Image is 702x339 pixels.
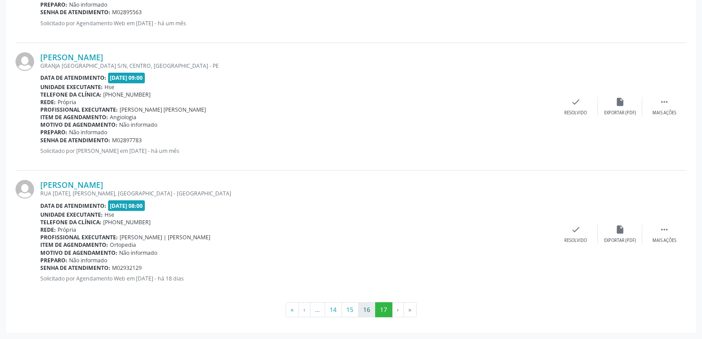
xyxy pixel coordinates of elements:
[40,19,554,27] p: Solicitado por Agendamento Web em [DATE] - há um mês
[40,180,103,190] a: [PERSON_NAME]
[40,257,67,264] b: Preparo:
[325,302,342,317] button: Go to page 14
[110,113,136,121] span: Angiologia
[40,241,108,249] b: Item de agendamento:
[40,202,106,210] b: Data de atendimento:
[40,113,108,121] b: Item de agendamento:
[40,190,554,197] div: RUA [DATE], [PERSON_NAME], [GEOGRAPHIC_DATA] - [GEOGRAPHIC_DATA]
[40,98,56,106] b: Rede:
[69,1,107,8] span: Não informado
[40,249,117,257] b: Motivo de agendamento:
[69,129,107,136] span: Não informado
[604,238,636,244] div: Exportar (PDF)
[40,136,110,144] b: Senha de atendimento:
[564,238,587,244] div: Resolvido
[604,110,636,116] div: Exportar (PDF)
[40,218,101,226] b: Telefone da clínica:
[40,74,106,82] b: Data de atendimento:
[40,52,103,62] a: [PERSON_NAME]
[120,106,206,113] span: [PERSON_NAME] [PERSON_NAME]
[112,264,142,272] span: M02932129
[119,249,157,257] span: Não informado
[659,225,669,234] i: 
[40,264,110,272] b: Senha de atendimento:
[652,110,676,116] div: Mais ações
[564,110,587,116] div: Resolvido
[108,73,145,83] span: [DATE] 09:00
[110,241,136,249] span: Ortopedia
[58,226,76,234] span: Própria
[571,97,581,107] i: check
[120,234,210,241] span: [PERSON_NAME] | [PERSON_NAME]
[659,97,669,107] i: 
[103,91,151,98] span: [PHONE_NUMBER]
[341,302,359,317] button: Go to page 15
[40,211,103,218] b: Unidade executante:
[571,225,581,234] i: check
[112,136,142,144] span: M02897783
[375,302,392,317] button: Go to page 17
[69,257,107,264] span: Não informado
[615,225,625,234] i: insert_drive_file
[40,1,67,8] b: Preparo:
[40,129,67,136] b: Preparo:
[652,238,676,244] div: Mais ações
[40,275,554,282] p: Solicitado por Agendamento Web em [DATE] - há 18 dias
[103,218,151,226] span: [PHONE_NUMBER]
[40,83,103,91] b: Unidade executante:
[40,106,118,113] b: Profissional executante:
[40,121,117,129] b: Motivo de agendamento:
[40,234,118,241] b: Profissional executante:
[40,62,554,70] div: GRANJA [GEOGRAPHIC_DATA] S/N, CENTRO, [GEOGRAPHIC_DATA] - PE
[40,147,554,155] p: Solicitado por [PERSON_NAME] em [DATE] - há um mês
[40,91,101,98] b: Telefone da clínica:
[105,83,114,91] span: Hse
[286,302,299,317] button: Go to first page
[16,52,34,71] img: img
[119,121,157,129] span: Não informado
[299,302,310,317] button: Go to previous page
[358,302,376,317] button: Go to page 16
[112,8,142,16] span: M02895563
[40,8,110,16] b: Senha de atendimento:
[615,97,625,107] i: insert_drive_file
[40,226,56,234] b: Rede:
[105,211,114,218] span: Hse
[58,98,76,106] span: Própria
[16,302,686,317] ul: Pagination
[108,200,145,210] span: [DATE] 08:00
[16,180,34,199] img: img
